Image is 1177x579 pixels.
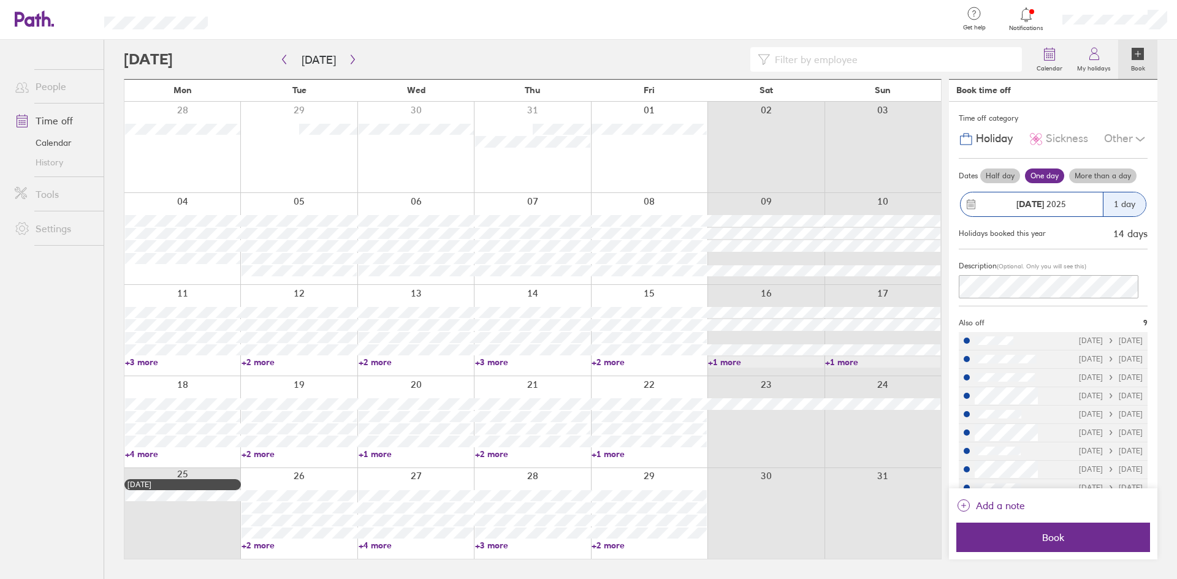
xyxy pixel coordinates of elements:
a: Book [1118,40,1157,79]
span: Also off [959,319,985,327]
div: 14 days [1113,228,1148,239]
a: +2 more [242,357,357,368]
div: [DATE] [DATE] [1079,373,1143,382]
div: [DATE] [DATE] [1079,410,1143,418]
a: +4 more [359,540,474,551]
input: Filter by employee [770,48,1015,71]
div: Book time off [956,85,1011,95]
button: Book [956,523,1150,552]
span: Sun [875,85,891,95]
a: Notifications [1007,6,1046,32]
span: Add a note [976,496,1025,515]
div: [DATE] [DATE] [1079,392,1143,400]
a: People [5,74,104,99]
span: 9 [1143,319,1148,327]
label: More than a day [1069,168,1137,183]
label: Half day [980,168,1020,183]
div: Other [1104,127,1148,151]
div: [DATE] [DATE] [1079,465,1143,474]
span: Book [965,532,1141,543]
a: My holidays [1070,40,1118,79]
div: [DATE] [128,480,238,489]
label: Calendar [1029,61,1070,72]
a: +2 more [592,540,707,551]
a: +3 more [475,357,590,368]
a: +1 more [592,448,707,460]
a: +2 more [242,448,357,460]
span: Holiday [976,132,1013,145]
a: +3 more [475,540,590,551]
span: Fri [644,85,655,95]
div: [DATE] [DATE] [1079,447,1143,455]
span: Dates [959,172,978,180]
span: (Optional. Only you will see this) [997,262,1086,270]
a: Calendar [1029,40,1070,79]
a: +2 more [359,357,474,368]
a: +2 more [592,357,707,368]
div: 1 day [1103,192,1146,216]
a: +1 more [359,448,474,460]
a: +1 more [708,357,823,368]
span: 2025 [1016,199,1066,209]
a: Tools [5,182,104,206]
span: Get help [954,24,994,31]
a: Time off [5,108,104,133]
span: Sat [760,85,773,95]
span: Description [959,261,997,270]
a: +1 more [825,357,940,368]
label: My holidays [1070,61,1118,72]
span: Tue [292,85,307,95]
button: [DATE] 20251 day [959,186,1148,223]
a: +4 more [125,448,240,460]
a: Calendar [5,133,104,153]
a: +2 more [475,448,590,460]
a: Settings [5,216,104,241]
span: Wed [407,85,425,95]
div: [DATE] [DATE] [1079,336,1143,345]
a: +3 more [125,357,240,368]
div: Time off category [959,109,1148,127]
button: Add a note [956,496,1025,515]
label: Book [1124,61,1152,72]
div: [DATE] [DATE] [1079,483,1143,492]
span: Notifications [1007,25,1046,32]
button: [DATE] [292,50,346,70]
div: [DATE] [DATE] [1079,355,1143,363]
span: Mon [173,85,192,95]
div: [DATE] [DATE] [1079,428,1143,437]
span: Thu [525,85,540,95]
a: History [5,153,104,172]
label: One day [1025,168,1064,183]
span: Sickness [1046,132,1088,145]
strong: [DATE] [1016,199,1044,210]
a: +2 more [242,540,357,551]
div: Holidays booked this year [959,229,1046,238]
